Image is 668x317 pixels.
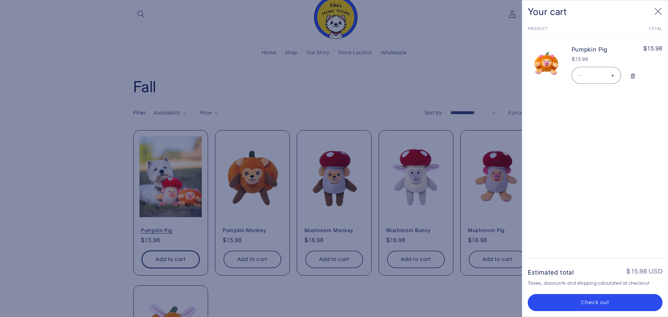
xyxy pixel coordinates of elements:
div: $15.98 [572,56,630,63]
p: $15.98 USD [626,269,662,275]
a: Pumpkin Pig [572,46,630,53]
th: Total [595,27,663,38]
h2: Your cart [528,6,567,18]
button: Remove Pumpkin Pig [627,69,639,84]
h2: Estimated total [528,269,574,276]
small: Taxes, discounts and shipping calculated at checkout [528,280,663,287]
th: Product [528,27,595,38]
input: Quantity for Pumpkin Pig [588,67,605,84]
button: Close [650,4,666,20]
button: Check out [528,294,663,311]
